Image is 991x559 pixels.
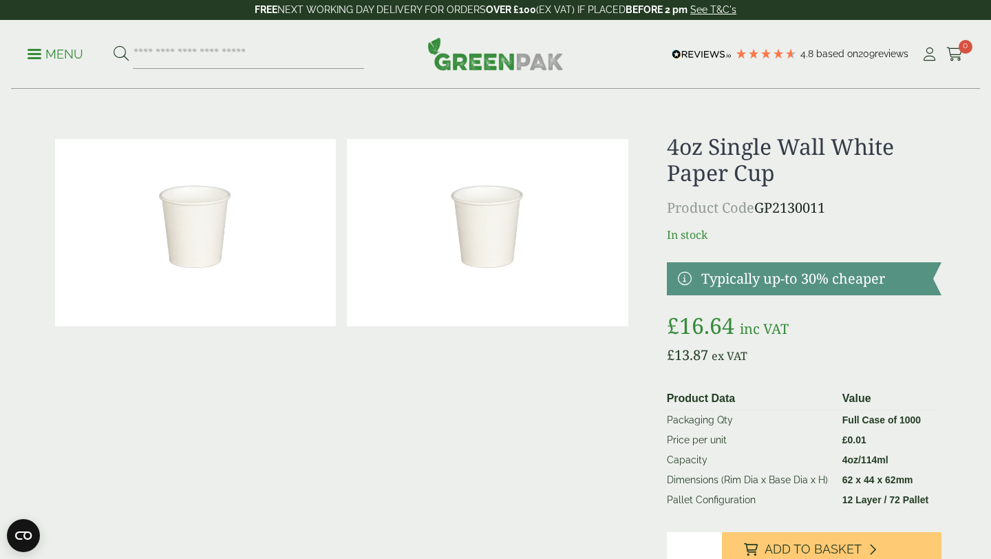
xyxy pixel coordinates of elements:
p: In stock [667,226,941,243]
span: £ [667,310,679,340]
td: Packaging Qty [661,410,837,430]
span: Based on [816,48,858,59]
span: Add to Basket [765,542,862,557]
span: ex VAT [712,348,747,363]
span: 4.8 [800,48,816,59]
strong: 4oz/114ml [842,454,888,465]
p: Menu [28,46,83,63]
strong: Full Case of 1000 [842,414,921,425]
strong: OVER £100 [486,4,536,15]
bdi: 16.64 [667,310,734,340]
td: Dimensions (Rim Dia x Base Dia x H) [661,470,837,490]
img: REVIEWS.io [672,50,732,59]
strong: BEFORE 2 pm [626,4,688,15]
strong: 62 x 44 x 62mm [842,474,913,485]
span: inc VAT [740,319,789,338]
bdi: 0.01 [842,434,866,445]
th: Product Data [661,388,837,410]
i: Cart [946,48,963,61]
strong: FREE [255,4,277,15]
button: Open CMP widget [7,519,40,552]
a: Menu [28,46,83,60]
span: reviews [875,48,908,59]
a: See T&C's [690,4,736,15]
th: Value [837,388,936,410]
a: 0 [946,44,963,65]
p: GP2130011 [667,198,941,218]
td: Price per unit [661,430,837,450]
h1: 4oz Single Wall White Paper Cup [667,134,941,187]
span: £ [667,346,674,364]
span: 209 [858,48,875,59]
span: £ [842,434,848,445]
span: 0 [959,40,972,54]
i: My Account [921,48,938,61]
td: Pallet Configuration [661,490,837,510]
td: Capacity [661,450,837,470]
span: Product Code [667,198,754,217]
strong: 12 Layer / 72 Pallet [842,494,928,505]
img: 4oz Single Wall White Paper Cup 0 [55,139,336,326]
bdi: 13.87 [667,346,708,364]
div: 4.78 Stars [735,48,797,60]
img: 4oz Single Wall White Paper Cup Full Case Of 0 [347,139,628,326]
img: GreenPak Supplies [427,37,564,70]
